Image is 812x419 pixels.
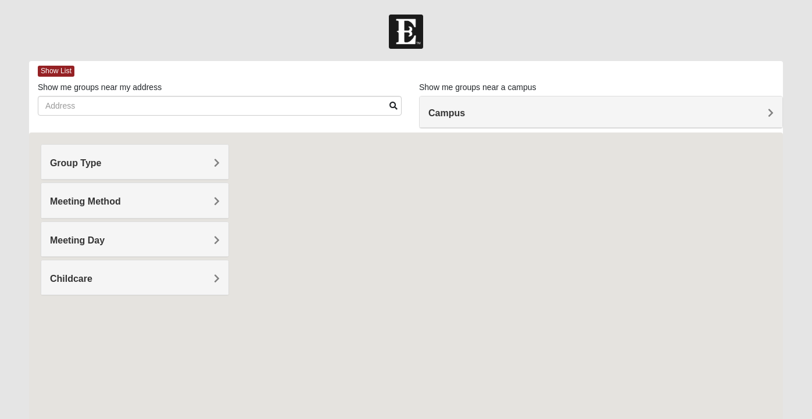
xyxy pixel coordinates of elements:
[41,145,228,179] div: Group Type
[38,66,74,77] span: Show List
[50,274,92,284] span: Childcare
[420,96,782,128] div: Campus
[41,183,228,217] div: Meeting Method
[41,222,228,256] div: Meeting Day
[389,15,423,49] img: Church of Eleven22 Logo
[50,196,121,206] span: Meeting Method
[50,235,105,245] span: Meeting Day
[41,260,228,295] div: Childcare
[38,96,402,116] input: Address
[38,81,162,93] label: Show me groups near my address
[419,81,536,93] label: Show me groups near a campus
[428,108,465,118] span: Campus
[50,158,102,168] span: Group Type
